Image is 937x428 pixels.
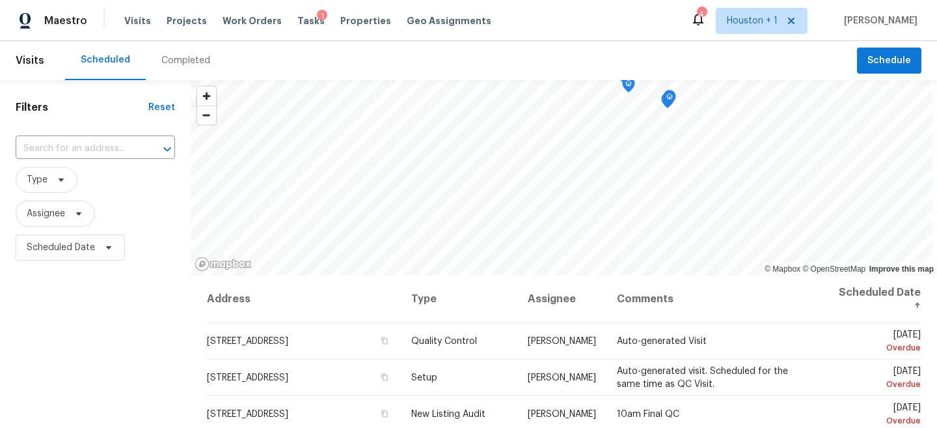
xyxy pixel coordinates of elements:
span: [DATE] [832,403,921,427]
div: 4 [697,8,706,21]
button: Zoom in [197,87,216,106]
input: Search for an address... [16,139,139,159]
th: Type [401,276,517,323]
span: Geo Assignments [407,14,491,27]
button: Zoom out [197,106,216,124]
span: Quality Control [411,337,477,346]
div: Overdue [832,341,921,354]
div: Completed [161,54,210,67]
span: Auto-generated Visit [617,337,707,346]
span: Setup [411,373,437,382]
span: Assignee [27,207,65,220]
a: Mapbox homepage [195,257,252,272]
span: Properties [340,14,391,27]
span: [PERSON_NAME] [528,373,596,382]
a: Improve this map [869,264,934,274]
h1: Filters [16,101,148,114]
canvas: Map [191,80,932,276]
span: Tasks [297,16,325,25]
span: Auto-generated visit. Scheduled for the same time as QC Visit. [617,367,788,389]
a: OpenStreetMap [802,264,865,274]
span: [PERSON_NAME] [839,14,917,27]
div: Overdue [832,414,921,427]
div: Scheduled [81,53,130,66]
div: Map marker [661,93,674,113]
button: Copy Address [379,335,390,347]
div: Reset [148,101,175,114]
span: Zoom out [197,106,216,124]
th: Assignee [517,276,606,323]
div: Map marker [622,77,635,97]
span: Visits [124,14,151,27]
th: Scheduled Date ↑ [821,276,921,323]
th: Address [206,276,401,323]
span: [DATE] [832,330,921,354]
span: 10am Final QC [617,410,679,419]
span: Type [27,173,48,186]
button: Open [158,140,176,158]
span: [STREET_ADDRESS] [207,337,288,346]
span: [DATE] [832,367,921,391]
span: [PERSON_NAME] [528,410,596,419]
span: [STREET_ADDRESS] [207,373,288,382]
span: Scheduled Date [27,241,95,254]
span: Houston + 1 [727,14,778,27]
span: [PERSON_NAME] [528,337,596,346]
button: Copy Address [379,371,390,383]
button: Copy Address [379,408,390,420]
div: Overdue [832,378,921,391]
span: Work Orders [223,14,282,27]
button: Schedule [857,48,921,74]
span: New Listing Audit [411,410,485,419]
span: Schedule [867,53,911,69]
span: Maestro [44,14,87,27]
span: Projects [167,14,207,27]
div: 1 [317,10,327,23]
a: Mapbox [765,264,800,274]
th: Comments [606,276,821,323]
span: [STREET_ADDRESS] [207,410,288,419]
span: Visits [16,46,44,75]
div: Map marker [663,90,676,110]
